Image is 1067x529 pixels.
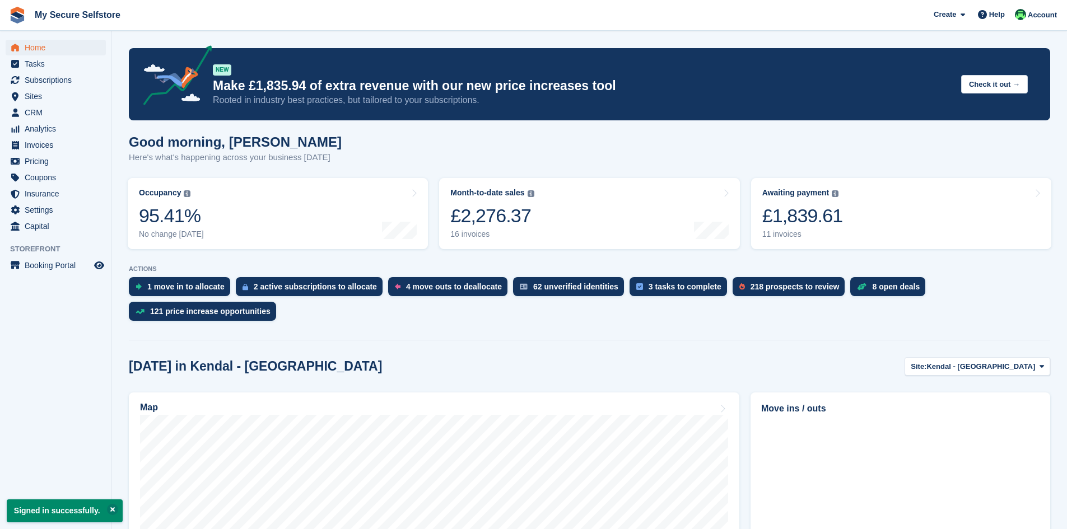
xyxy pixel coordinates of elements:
[213,94,952,106] p: Rooted in industry best practices, but tailored to your subscriptions.
[649,282,721,291] div: 3 tasks to complete
[129,265,1050,273] p: ACTIONS
[872,282,920,291] div: 8 open deals
[140,402,158,413] h2: Map
[6,88,106,104] a: menu
[406,282,502,291] div: 4 move outs to deallocate
[129,302,282,326] a: 121 price increase opportunities
[213,64,231,76] div: NEW
[184,190,190,197] img: icon-info-grey-7440780725fd019a000dd9b08b2336e03edf1995a4989e88bcd33f0948082b44.svg
[905,357,1050,376] button: Site: Kendal - [GEOGRAPHIC_DATA]
[6,56,106,72] a: menu
[762,230,843,239] div: 11 invoices
[850,277,931,302] a: 8 open deals
[129,134,342,149] h1: Good morning, [PERSON_NAME]
[762,188,830,198] div: Awaiting payment
[533,282,618,291] div: 62 unverified identities
[762,204,843,227] div: £1,839.61
[439,178,739,249] a: Month-to-date sales £2,276.37 16 invoices
[243,283,248,291] img: active_subscription_to_allocate_icon-d502201f5373d7db506a760aba3b589e785aa758c864c3986d89f69b8ff3...
[6,105,106,120] a: menu
[147,282,225,291] div: 1 move in to allocate
[7,499,123,522] p: Signed in successfully.
[134,45,212,109] img: price-adjustments-announcement-icon-8257ccfd72463d97f412b2fc003d46551f7dbcb40ab6d574587a9cd5c0d94...
[751,282,840,291] div: 218 prospects to review
[395,283,400,290] img: move_outs_to_deallocate_icon-f764333ba52eb49d3ac5e1228854f67142a1ed5810a6f6cc68b1a99e826820c5.svg
[989,9,1005,20] span: Help
[139,230,204,239] div: No change [DATE]
[911,361,926,372] span: Site:
[9,7,26,24] img: stora-icon-8386f47178a22dfd0bd8f6a31ec36ba5ce8667c1dd55bd0f319d3a0aa187defe.svg
[254,282,377,291] div: 2 active subscriptions to allocate
[25,170,92,185] span: Coupons
[6,258,106,273] a: menu
[6,153,106,169] a: menu
[636,283,643,290] img: task-75834270c22a3079a89374b754ae025e5fb1db73e45f91037f5363f120a921f8.svg
[136,309,145,314] img: price_increase_opportunities-93ffe204e8149a01c8c9dc8f82e8f89637d9d84a8eef4429ea346261dce0b2c0.svg
[92,259,106,272] a: Preview store
[213,78,952,94] p: Make £1,835.94 of extra revenue with our new price increases tool
[6,40,106,55] a: menu
[129,277,236,302] a: 1 move in to allocate
[961,75,1028,93] button: Check it out →
[25,40,92,55] span: Home
[236,277,388,302] a: 2 active subscriptions to allocate
[6,137,106,153] a: menu
[630,277,733,302] a: 3 tasks to complete
[388,277,513,302] a: 4 move outs to deallocate
[25,202,92,218] span: Settings
[129,359,382,374] h2: [DATE] in Kendal - [GEOGRAPHIC_DATA]
[25,88,92,104] span: Sites
[761,402,1040,415] h2: Move ins / outs
[1015,9,1026,20] img: Vickie Wedge
[513,277,630,302] a: 62 unverified identities
[25,137,92,153] span: Invoices
[733,277,851,302] a: 218 prospects to review
[25,258,92,273] span: Booking Portal
[520,283,528,290] img: verify_identity-adf6edd0f0f0b5bbfe63781bf79b02c33cf7c696d77639b501bdc392416b5a36.svg
[6,121,106,137] a: menu
[129,151,342,164] p: Here's what's happening across your business [DATE]
[6,202,106,218] a: menu
[6,170,106,185] a: menu
[25,186,92,202] span: Insurance
[857,283,866,291] img: deal-1b604bf984904fb50ccaf53a9ad4b4a5d6e5aea283cecdc64d6e3604feb123c2.svg
[450,230,534,239] div: 16 invoices
[450,204,534,227] div: £2,276.37
[25,121,92,137] span: Analytics
[25,153,92,169] span: Pricing
[139,188,181,198] div: Occupancy
[6,218,106,234] a: menu
[1028,10,1057,21] span: Account
[136,283,142,290] img: move_ins_to_allocate_icon-fdf77a2bb77ea45bf5b3d319d69a93e2d87916cf1d5bf7949dd705db3b84f3ca.svg
[832,190,838,197] img: icon-info-grey-7440780725fd019a000dd9b08b2336e03edf1995a4989e88bcd33f0948082b44.svg
[751,178,1051,249] a: Awaiting payment £1,839.61 11 invoices
[25,105,92,120] span: CRM
[10,244,111,255] span: Storefront
[139,204,204,227] div: 95.41%
[150,307,271,316] div: 121 price increase opportunities
[934,9,956,20] span: Create
[739,283,745,290] img: prospect-51fa495bee0391a8d652442698ab0144808aea92771e9ea1ae160a38d050c398.svg
[926,361,1035,372] span: Kendal - [GEOGRAPHIC_DATA]
[6,186,106,202] a: menu
[128,178,428,249] a: Occupancy 95.41% No change [DATE]
[30,6,125,24] a: My Secure Selfstore
[6,72,106,88] a: menu
[25,218,92,234] span: Capital
[528,190,534,197] img: icon-info-grey-7440780725fd019a000dd9b08b2336e03edf1995a4989e88bcd33f0948082b44.svg
[25,56,92,72] span: Tasks
[450,188,524,198] div: Month-to-date sales
[25,72,92,88] span: Subscriptions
